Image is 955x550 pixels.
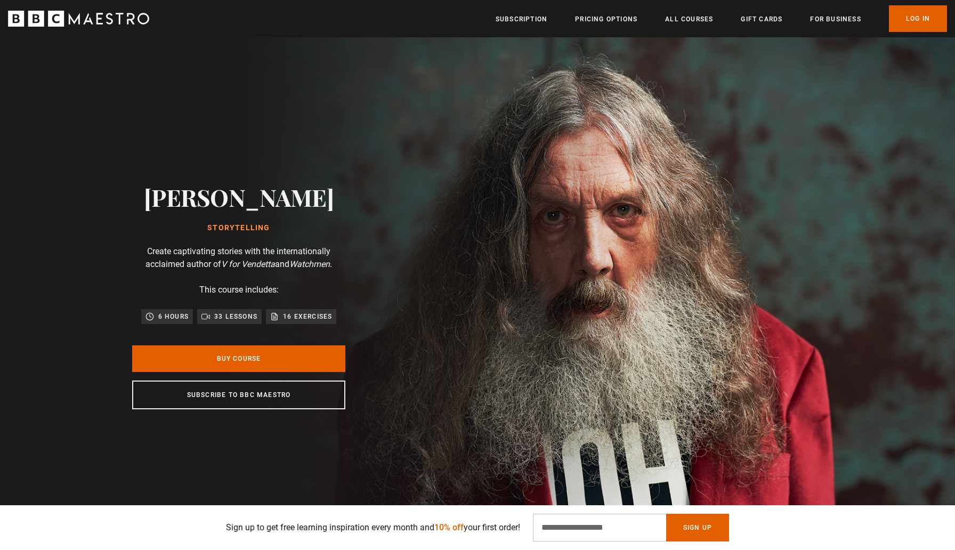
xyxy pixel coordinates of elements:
p: 33 lessons [214,311,257,322]
a: Buy Course [132,345,345,372]
button: Sign Up [666,514,729,541]
p: 16 exercises [283,311,332,322]
a: For business [810,14,861,25]
a: Log In [889,5,947,32]
a: Gift Cards [741,14,782,25]
p: Sign up to get free learning inspiration every month and your first order! [226,521,520,534]
i: V for Vendetta [221,259,275,269]
p: Create captivating stories with the internationally acclaimed author of and . [132,245,345,271]
h2: [PERSON_NAME] [144,183,334,211]
a: Subscribe to BBC Maestro [132,381,345,409]
i: Watchmen [289,259,330,269]
svg: BBC Maestro [8,11,149,27]
p: This course includes: [199,284,279,296]
a: All Courses [665,14,713,25]
h1: Storytelling [144,224,334,232]
a: Subscription [496,14,547,25]
p: 6 hours [158,311,189,322]
nav: Primary [496,5,947,32]
span: 10% off [434,522,464,532]
a: Pricing Options [575,14,637,25]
